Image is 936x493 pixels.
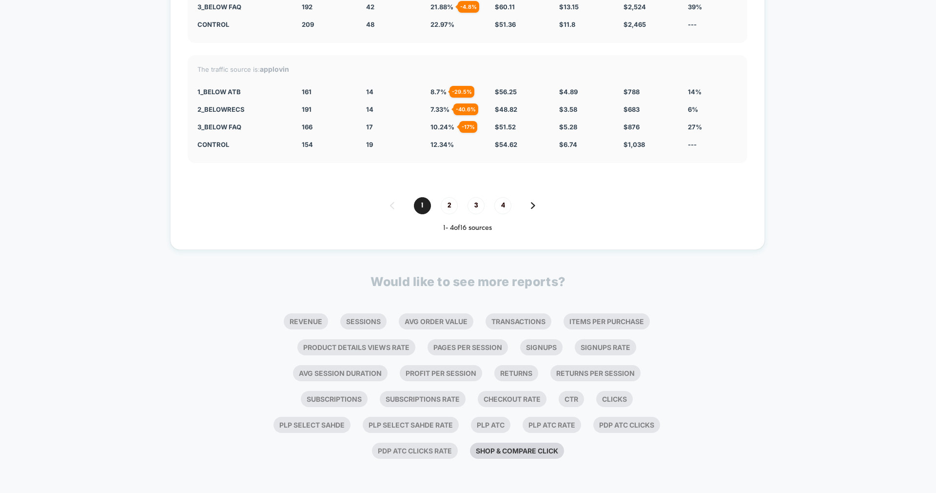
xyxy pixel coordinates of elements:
span: 12.34 % [430,141,454,148]
li: Transactions [486,313,551,329]
li: Profit Per Session [400,365,482,381]
span: 166 [302,123,312,131]
li: Clicks [596,391,633,407]
li: Avg Session Duration [293,365,388,381]
span: $ 683 [624,105,640,113]
div: 6% [688,105,738,113]
span: 3 [468,197,485,214]
li: Plp Select Sahde Rate [363,417,459,433]
div: - 4.8 % [458,1,479,13]
span: 22.97 % [430,21,454,28]
span: 19 [366,141,373,148]
p: Would like to see more reports? [370,274,565,289]
span: 192 [302,3,312,11]
div: 39% [688,3,738,11]
li: Ctr [559,391,584,407]
span: $ 51.52 [495,123,516,131]
span: 154 [302,141,313,148]
li: Pages Per Session [428,339,508,355]
span: $ 2,465 [624,21,646,28]
span: $ 5.28 [559,123,577,131]
span: $ 13.15 [559,3,579,11]
span: $ 4.89 [559,88,578,96]
span: 17 [366,123,373,131]
div: - 29.5 % [449,86,474,98]
li: Plp Select Sahde [273,417,351,433]
li: Shop & Compare Click [470,443,564,459]
li: Subscriptions Rate [380,391,466,407]
span: 7.33 % [430,105,449,113]
div: --- [688,21,738,28]
li: Items Per Purchase [564,313,650,329]
span: $ 1,038 [624,141,645,148]
div: 1_Below ATB [197,88,287,96]
div: 27% [688,123,738,131]
span: 2 [441,197,458,214]
span: $ 54.62 [495,141,517,148]
div: CONTROL [197,141,287,148]
li: Sessions [340,313,387,329]
span: $ 876 [624,123,640,131]
span: $ 3.58 [559,105,577,113]
li: Subscriptions [301,391,368,407]
span: 8.7 % [430,88,447,96]
li: Returns Per Session [550,365,641,381]
div: - 40.6 % [453,103,478,115]
li: Revenue [284,313,328,329]
img: pagination forward [531,202,535,209]
li: Pdp Atc Clicks [593,417,660,433]
div: 14% [688,88,738,96]
span: $ 56.25 [495,88,517,96]
span: $ 788 [624,88,640,96]
li: Plp Atc [471,417,510,433]
span: $ 51.36 [495,21,516,28]
span: 209 [302,21,314,28]
li: Plp Atc Rate [523,417,581,433]
div: 3_Below FAQ [197,123,287,131]
span: 21.88 % [430,3,453,11]
li: Signups Rate [575,339,636,355]
span: 161 [302,88,312,96]
span: 10.24 % [430,123,454,131]
div: CONTROL [197,21,287,28]
strong: applovin [260,65,289,73]
div: 3_Below FAQ [197,3,287,11]
span: $ 2,524 [624,3,646,11]
div: 1 - 4 of 16 sources [188,224,747,232]
span: $ 60.11 [495,3,515,11]
span: 14 [366,105,373,113]
li: Product Details Views Rate [297,339,415,355]
span: $ 6.74 [559,141,577,148]
li: Pdp Atc Clicks Rate [372,443,458,459]
span: 14 [366,88,373,96]
li: Checkout Rate [478,391,546,407]
li: Avg Order Value [399,313,473,329]
span: 48 [366,21,374,28]
div: 2_BelowRecs [197,105,287,113]
span: 191 [302,105,312,113]
span: 4 [494,197,511,214]
div: - 17 % [459,121,477,133]
span: 42 [366,3,374,11]
span: $ 48.82 [495,105,517,113]
div: The traffic source is: [197,65,738,73]
li: Returns [494,365,538,381]
div: --- [688,141,738,148]
li: Signups [520,339,563,355]
span: $ 11.8 [559,21,575,28]
span: 1 [414,197,431,214]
